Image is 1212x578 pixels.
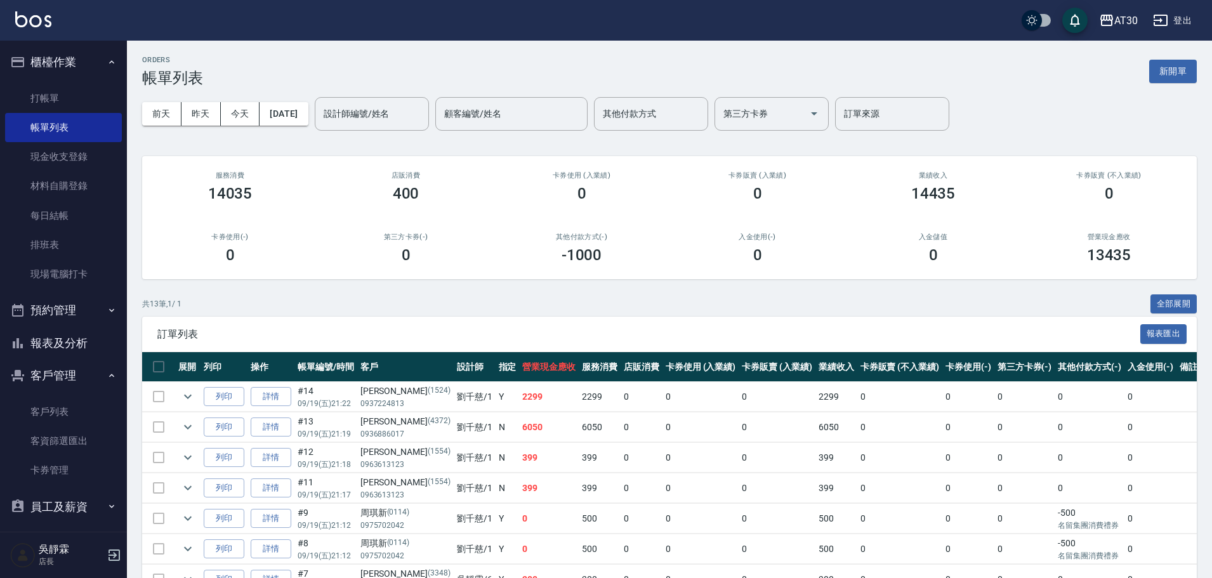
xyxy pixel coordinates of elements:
[1062,8,1088,33] button: save
[1148,9,1197,32] button: 登出
[428,415,451,428] p: (4372)
[360,445,451,459] div: [PERSON_NAME]
[815,534,857,564] td: 500
[1055,534,1124,564] td: -500
[509,233,654,241] h2: 其他付款方式(-)
[739,534,815,564] td: 0
[662,534,739,564] td: 0
[387,506,410,520] p: (0114)
[579,504,621,534] td: 500
[226,246,235,264] h3: 0
[739,412,815,442] td: 0
[994,534,1055,564] td: 0
[509,171,654,180] h2: 卡券使用 (入業績)
[454,382,496,412] td: 劉千慈 /1
[496,382,520,412] td: Y
[621,382,662,412] td: 0
[402,246,411,264] h3: 0
[579,352,621,382] th: 服務消費
[942,443,994,473] td: 0
[204,448,244,468] button: 列印
[298,550,354,562] p: 09/19 (五) 21:12
[579,443,621,473] td: 399
[5,201,122,230] a: 每日結帳
[1036,171,1182,180] h2: 卡券販賣 (不入業績)
[860,233,1006,241] h2: 入金儲值
[496,473,520,503] td: N
[298,428,354,440] p: 09/19 (五) 21:19
[5,359,122,392] button: 客戶管理
[387,537,410,550] p: (0114)
[360,459,451,470] p: 0963613123
[357,352,454,382] th: 客戶
[5,327,122,360] button: 報表及分析
[857,412,942,442] td: 0
[621,412,662,442] td: 0
[804,103,824,124] button: Open
[39,556,103,567] p: 店長
[208,185,253,202] h3: 14035
[360,520,451,531] p: 0975702042
[621,352,662,382] th: 店販消費
[621,473,662,503] td: 0
[5,397,122,426] a: 客戶列表
[204,387,244,407] button: 列印
[857,443,942,473] td: 0
[662,412,739,442] td: 0
[857,504,942,534] td: 0
[579,473,621,503] td: 399
[333,233,478,241] h2: 第三方卡券(-)
[1087,246,1131,264] h3: 13435
[519,382,579,412] td: 2299
[815,352,857,382] th: 業績收入
[251,387,291,407] a: 詳情
[142,56,203,64] h2: ORDERS
[181,102,221,126] button: 昨天
[360,428,451,440] p: 0936886017
[685,171,830,180] h2: 卡券販賣 (入業績)
[579,534,621,564] td: 500
[178,387,197,406] button: expand row
[201,352,247,382] th: 列印
[857,473,942,503] td: 0
[5,490,122,523] button: 員工及薪資
[360,537,451,550] div: 周琪新
[1058,520,1121,531] p: 名留集團消費禮券
[562,246,602,264] h3: -1000
[519,473,579,503] td: 399
[577,185,586,202] h3: 0
[5,230,122,259] a: 排班表
[1176,352,1201,382] th: 備註
[1094,8,1143,34] button: AT30
[454,504,496,534] td: 劉千慈 /1
[662,443,739,473] td: 0
[251,478,291,498] a: 詳情
[360,415,451,428] div: [PERSON_NAME]
[247,352,294,382] th: 操作
[360,384,451,398] div: [PERSON_NAME]
[1124,473,1176,503] td: 0
[994,504,1055,534] td: 0
[5,523,122,556] button: 商品管理
[579,382,621,412] td: 2299
[454,352,496,382] th: 設計師
[519,504,579,534] td: 0
[857,352,942,382] th: 卡券販賣 (不入業績)
[1036,233,1182,241] h2: 營業現金應收
[1114,13,1138,29] div: AT30
[294,382,357,412] td: #14
[860,171,1006,180] h2: 業績收入
[393,185,419,202] h3: 400
[178,509,197,528] button: expand row
[739,352,815,382] th: 卡券販賣 (入業績)
[662,352,739,382] th: 卡券使用 (入業績)
[294,352,357,382] th: 帳單編號/時間
[1058,550,1121,562] p: 名留集團消費禮券
[1124,382,1176,412] td: 0
[815,412,857,442] td: 6050
[621,534,662,564] td: 0
[994,443,1055,473] td: 0
[260,102,308,126] button: [DATE]
[294,412,357,442] td: #13
[15,11,51,27] img: Logo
